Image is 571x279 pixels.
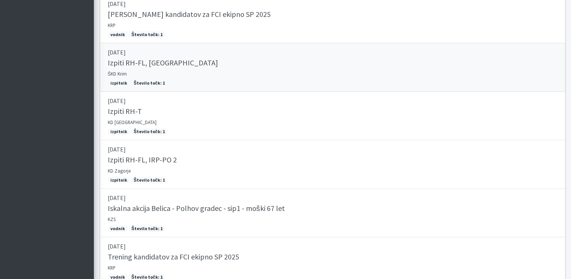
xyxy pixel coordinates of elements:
p: [DATE] [108,48,557,57]
p: [DATE] [108,242,557,251]
span: izpitnik [108,80,130,86]
p: [DATE] [108,145,557,154]
a: [DATE] Izpiti RH-FL, [GEOGRAPHIC_DATA] ŠKD Krim izpitnik Število točk: 1 [100,43,565,92]
small: KD [GEOGRAPHIC_DATA] [108,119,157,125]
small: ŠKD Krim [108,71,127,77]
p: [DATE] [108,96,557,105]
p: [DATE] [108,193,557,202]
small: KRP [108,265,116,271]
small: KRP [108,22,116,28]
span: Število točk: 1 [131,128,167,135]
h5: Trening kandidatov za FCI ekipno SP 2025 [108,252,239,261]
span: vodnik [108,225,128,232]
span: vodnik [108,31,128,38]
small: KD Zagorje [108,168,131,174]
small: KZS [108,216,116,222]
span: Število točk: 1 [129,31,165,38]
h5: Izpiti RH-FL, IRP-PO 2 [108,155,177,164]
a: [DATE] Izpiti RH-T KD [GEOGRAPHIC_DATA] izpitnik Število točk: 1 [100,92,565,140]
span: Število točk: 1 [131,80,167,86]
h5: [PERSON_NAME] kandidatov za FCI ekipno SP 2025 [108,10,271,19]
h5: Iskalna akcija Belica - Polhov gradec - sip1 - moški 67 let [108,204,285,213]
span: Število točk: 1 [129,225,165,232]
span: Število točk: 1 [131,177,167,183]
h5: Izpiti RH-FL, [GEOGRAPHIC_DATA] [108,58,218,67]
a: [DATE] Iskalna akcija Belica - Polhov gradec - sip1 - moški 67 let KZS vodnik Število točk: 1 [100,189,565,237]
h5: Izpiti RH-T [108,107,142,116]
a: [DATE] Izpiti RH-FL, IRP-PO 2 KD Zagorje izpitnik Število točk: 1 [100,140,565,189]
span: izpitnik [108,128,130,135]
span: izpitnik [108,177,130,183]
